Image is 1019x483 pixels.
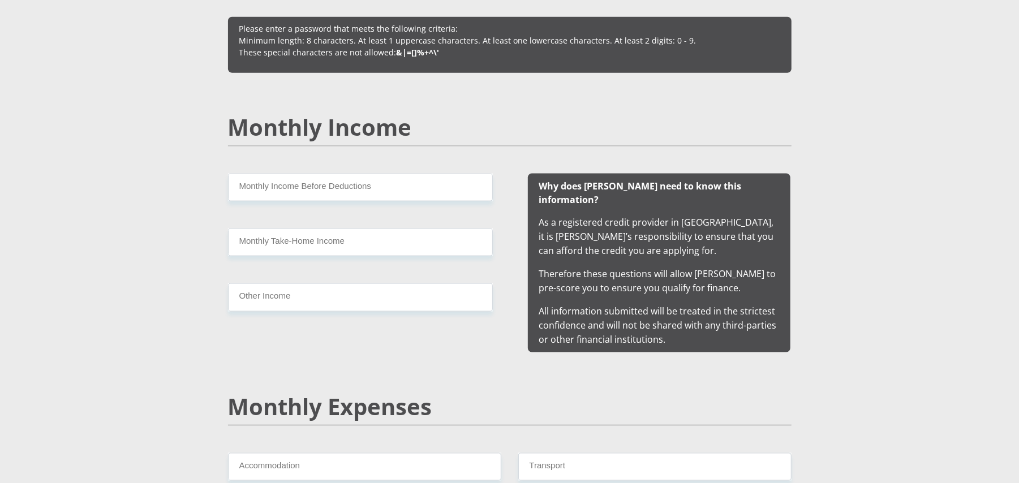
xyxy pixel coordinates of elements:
[228,228,493,256] input: Monthly Take Home Income
[518,453,792,481] input: Expenses - Transport
[539,179,779,346] span: As a registered credit provider in [GEOGRAPHIC_DATA], it is [PERSON_NAME]’s responsibility to ens...
[228,114,792,141] h2: Monthly Income
[397,47,440,58] b: &|=[]%+^\'
[228,453,501,481] input: Expenses - Accommodation
[228,174,493,201] input: Monthly Income Before Deductions
[539,180,742,206] b: Why does [PERSON_NAME] need to know this information?
[228,283,493,311] input: Other Income
[228,393,792,420] h2: Monthly Expenses
[239,23,780,58] p: Please enter a password that meets the following criteria: Minimum length: 8 characters. At least...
